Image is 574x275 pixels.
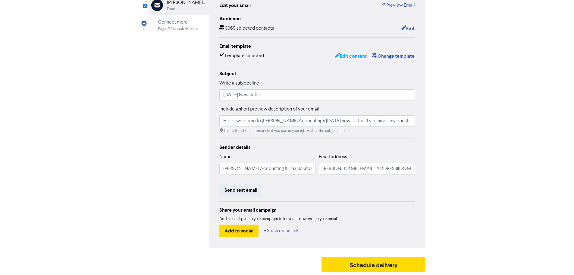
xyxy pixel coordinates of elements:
button: Send test email [219,184,262,197]
div: Audience [219,15,415,22]
a: Preview Email [381,2,415,9]
div: Connect morePages/Channels/Profiles [149,15,209,35]
div: 3069 selected contacts [219,25,274,33]
label: Write a subject line [219,80,259,87]
button: + Show email link [263,225,299,237]
div: Subject [219,70,415,77]
iframe: Chat Widget [544,246,574,275]
div: Template selected [219,52,264,60]
div: Connect more [158,19,199,26]
div: Email [167,6,176,12]
button: Edit [401,25,415,33]
div: Sender details [219,144,415,151]
button: Edit content [335,52,367,60]
div: Add a social post to your campaign to let your followers see your email. [219,216,415,222]
button: Schedule delivery [322,257,426,272]
div: This is the short summary text you see in your inbox after the subject line. [219,128,415,134]
label: Name [219,153,232,161]
label: Email address [319,153,347,161]
button: Add to social [219,225,259,237]
div: Pages/Channels/Profiles [158,26,199,32]
div: Edit your Email [219,2,251,9]
div: Email template [219,43,415,50]
label: Include a short preview description of your email [219,106,319,113]
button: Change template [372,52,415,60]
div: Share your email campaign [219,206,415,214]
